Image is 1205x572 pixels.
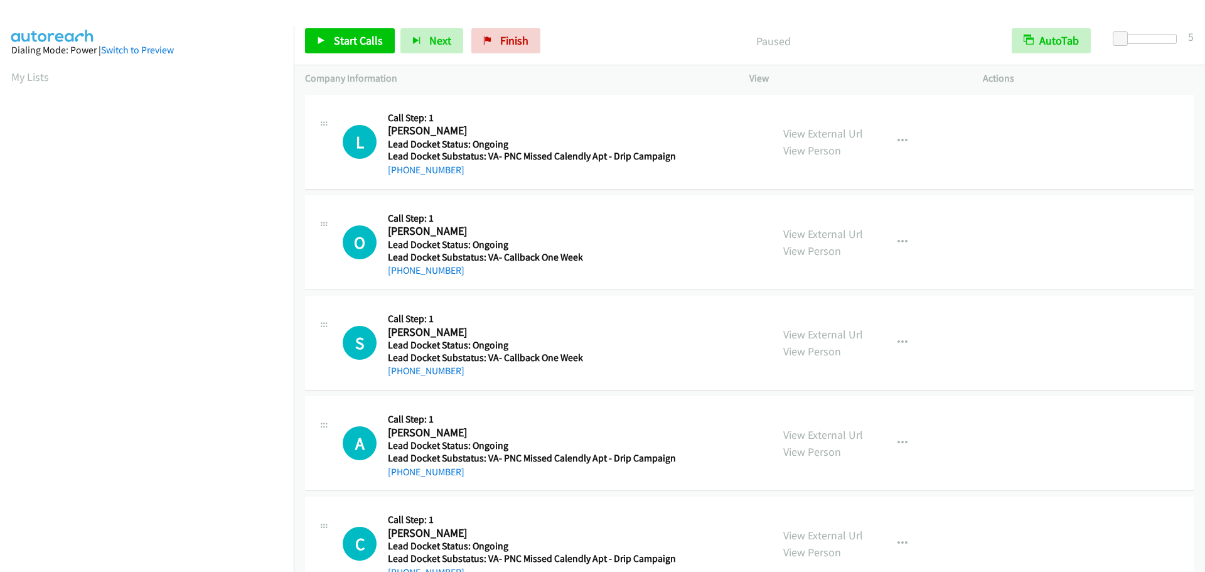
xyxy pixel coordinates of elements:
h5: Call Step: 1 [388,212,672,225]
div: Delay between calls (in seconds) [1119,34,1177,44]
span: Finish [500,33,528,48]
a: View External Url [783,428,863,442]
h1: L [343,125,377,159]
span: Next [429,33,451,48]
a: View Person [783,545,841,559]
a: View External Url [783,528,863,542]
div: The call is yet to be attempted [343,225,377,259]
h5: Lead Docket Status: Ongoing [388,440,676,452]
h5: Lead Docket Status: Ongoing [388,339,672,352]
div: Dialing Mode: Power | [11,43,282,58]
h1: C [343,527,377,561]
h2: [PERSON_NAME] [388,325,672,340]
h5: Lead Docket Substatus: VA- PNC Missed Calendly Apt - Drip Campaign [388,150,676,163]
h5: Lead Docket Status: Ongoing [388,138,676,151]
p: Company Information [305,71,727,86]
a: View External Url [783,227,863,241]
a: [PHONE_NUMBER] [388,164,464,176]
h1: A [343,426,377,460]
h5: Call Step: 1 [388,313,672,325]
h2: [PERSON_NAME] [388,224,672,239]
a: [PHONE_NUMBER] [388,264,464,276]
h5: Call Step: 1 [388,413,676,426]
a: View Person [783,344,841,359]
h5: Lead Docket Substatus: VA- PNC Missed Calendly Apt - Drip Campaign [388,452,676,465]
a: View Person [783,244,841,258]
a: Start Calls [305,28,395,53]
a: View Person [783,445,841,459]
span: Start Calls [334,33,383,48]
p: Actions [983,71,1194,86]
h5: Lead Docket Substatus: VA- PNC Missed Calendly Apt - Drip Campaign [388,553,676,565]
h5: Lead Docket Status: Ongoing [388,540,676,553]
h2: [PERSON_NAME] [388,526,672,541]
h5: Lead Docket Substatus: VA- Callback One Week [388,352,672,364]
a: [PHONE_NUMBER] [388,365,464,377]
h5: Lead Docket Substatus: VA- Callback One Week [388,251,672,264]
a: View External Url [783,327,863,342]
a: Finish [471,28,540,53]
button: Next [400,28,463,53]
h2: [PERSON_NAME] [388,124,672,138]
div: 5 [1188,28,1194,45]
div: The call is yet to be attempted [343,426,377,460]
a: View Person [783,143,841,158]
a: View External Url [783,126,863,141]
a: My Lists [11,70,49,84]
button: AutoTab [1012,28,1091,53]
h5: Call Step: 1 [388,514,676,526]
a: [PHONE_NUMBER] [388,466,464,478]
div: The call is yet to be attempted [343,527,377,561]
h5: Lead Docket Status: Ongoing [388,239,672,251]
div: The call is yet to be attempted [343,326,377,360]
p: View [749,71,960,86]
h1: S [343,326,377,360]
h1: O [343,225,377,259]
h2: [PERSON_NAME] [388,426,672,440]
a: Switch to Preview [101,44,174,56]
div: The call is yet to be attempted [343,125,377,159]
h5: Call Step: 1 [388,112,676,124]
p: Paused [557,33,989,50]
